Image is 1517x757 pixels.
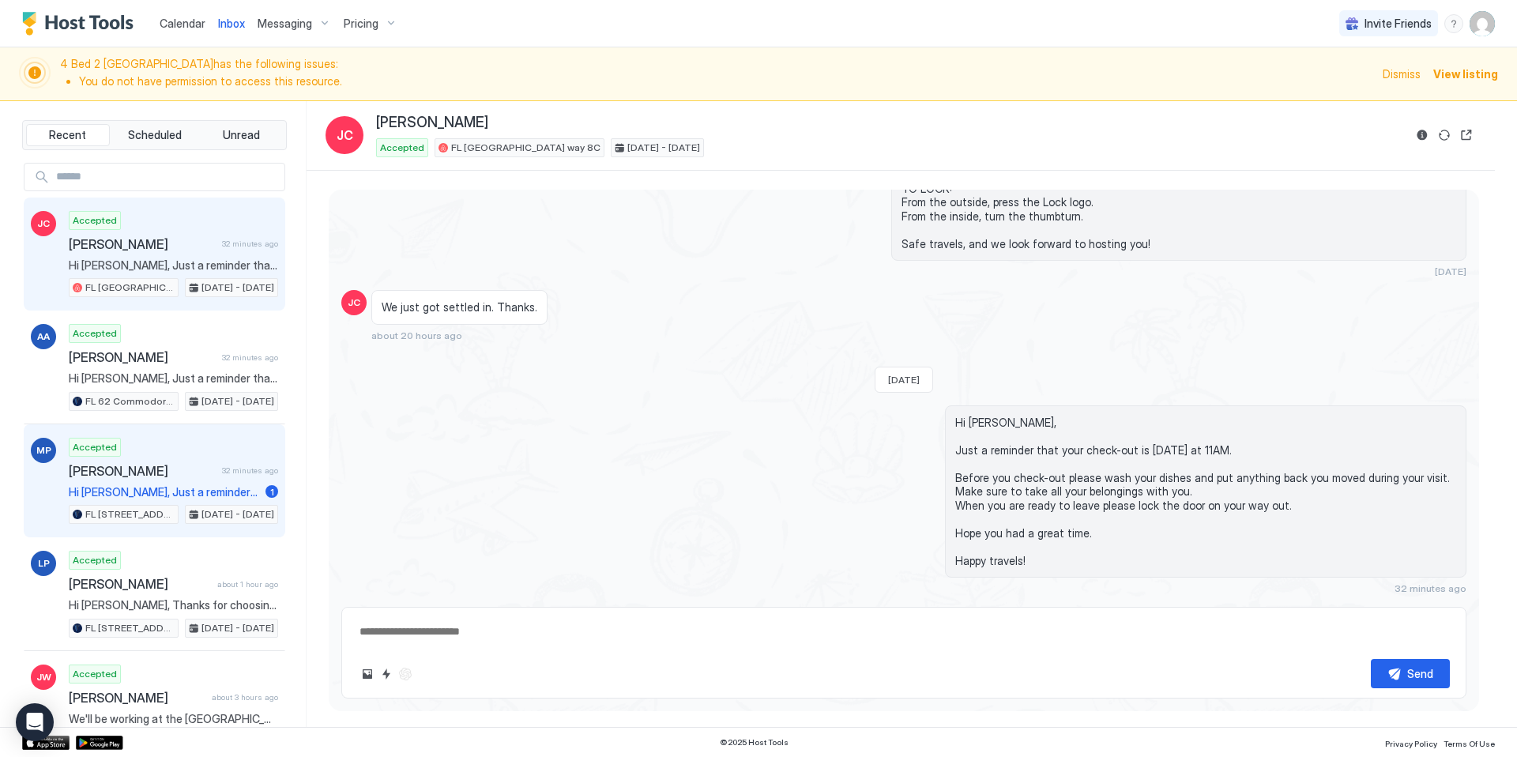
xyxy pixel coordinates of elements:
button: Recent [26,124,110,146]
span: Hi [PERSON_NAME], Just a reminder that your check-out is [DATE] at 11AM. Before you check-out ple... [69,371,278,386]
span: Scheduled [128,128,182,142]
span: FL [STREET_ADDRESS] [85,621,175,635]
span: 4 Bed 2 [GEOGRAPHIC_DATA] has the following issues: [60,57,1373,91]
a: Privacy Policy [1385,734,1437,751]
div: Send [1407,665,1433,682]
span: Invite Friends [1365,17,1432,31]
a: Google Play Store [76,736,123,750]
span: Unread [223,128,260,142]
span: [DATE] [888,374,920,386]
div: User profile [1470,11,1495,36]
span: Hi [PERSON_NAME], Thanks for choosing to stay at our house. We are looking forward to host you du... [69,598,278,612]
span: [PERSON_NAME] [69,690,205,706]
a: Inbox [218,15,245,32]
div: tab-group [22,120,287,150]
span: 32 minutes ago [222,465,278,476]
span: MP [36,443,51,458]
button: Sync reservation [1435,126,1454,145]
div: Open Intercom Messenger [16,703,54,741]
span: Accepted [73,213,117,228]
span: 32 minutes ago [222,239,278,249]
span: We'll be working at the [GEOGRAPHIC_DATA] campus and your place looks perfect [69,712,278,726]
span: [PERSON_NAME] [376,114,488,132]
li: You do not have permission to access this resource. [79,74,1373,89]
span: Calendar [160,17,205,30]
span: [DATE] - [DATE] [201,394,274,409]
span: 1 [270,486,274,498]
span: [PERSON_NAME] [69,236,216,252]
span: JW [36,670,51,684]
button: Unread [199,124,283,146]
span: FL 62 Commodore Pl Crawfordville [85,394,175,409]
span: Hi [PERSON_NAME], Just a reminder that your check-out is [DATE] at 11AM. Before you check-out ple... [955,416,1456,568]
span: FL [STREET_ADDRESS] [85,507,175,522]
span: [PERSON_NAME] [69,463,216,479]
button: Scheduled [113,124,197,146]
span: [DATE] - [DATE] [201,507,274,522]
span: FL [GEOGRAPHIC_DATA] way 8C [85,281,175,295]
a: Terms Of Use [1444,734,1495,751]
span: Inbox [218,17,245,30]
button: Open reservation [1457,126,1476,145]
button: Upload image [358,665,377,684]
span: Accepted [73,553,117,567]
span: Accepted [380,141,424,155]
input: Input Field [50,164,284,190]
span: about 1 hour ago [217,579,278,589]
span: AA [37,330,50,344]
span: Accepted [73,440,117,454]
span: [PERSON_NAME] [69,576,211,592]
span: [DATE] - [DATE] [627,141,700,155]
span: JC [37,217,50,231]
a: Calendar [160,15,205,32]
a: App Store [22,736,70,750]
span: [DATE] [1435,266,1466,277]
span: about 3 hours ago [212,692,278,702]
button: Quick reply [377,665,396,684]
div: View listing [1433,66,1498,82]
span: © 2025 Host Tools [720,737,789,748]
span: 32 minutes ago [222,352,278,363]
span: We just got settled in. Thanks. [382,300,537,314]
span: 32 minutes ago [1395,582,1466,594]
span: [PERSON_NAME] [69,349,216,365]
span: [DATE] - [DATE] [201,621,274,635]
span: Terms Of Use [1444,739,1495,748]
span: about 20 hours ago [371,330,462,341]
span: JC [348,296,360,310]
div: Dismiss [1383,66,1421,82]
span: Hi [PERSON_NAME], Just a reminder that your check-out is [DATE] at 11AM. Before you check-out ple... [69,258,278,273]
span: [DATE] - [DATE] [201,281,274,295]
button: Reservation information [1413,126,1432,145]
span: Messaging [258,17,312,31]
span: FL [GEOGRAPHIC_DATA] way 8C [451,141,600,155]
span: Pricing [344,17,378,31]
span: Accepted [73,667,117,681]
span: LP [38,556,50,571]
span: Privacy Policy [1385,739,1437,748]
span: Hi [PERSON_NAME], Just a reminder that your check-out is [DATE] at 11AM. Before you check-out ple... [69,485,259,499]
div: menu [1444,14,1463,33]
a: Host Tools Logo [22,12,141,36]
button: Send [1371,659,1450,688]
span: Recent [49,128,86,142]
span: Accepted [73,326,117,341]
span: JC [337,126,353,145]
